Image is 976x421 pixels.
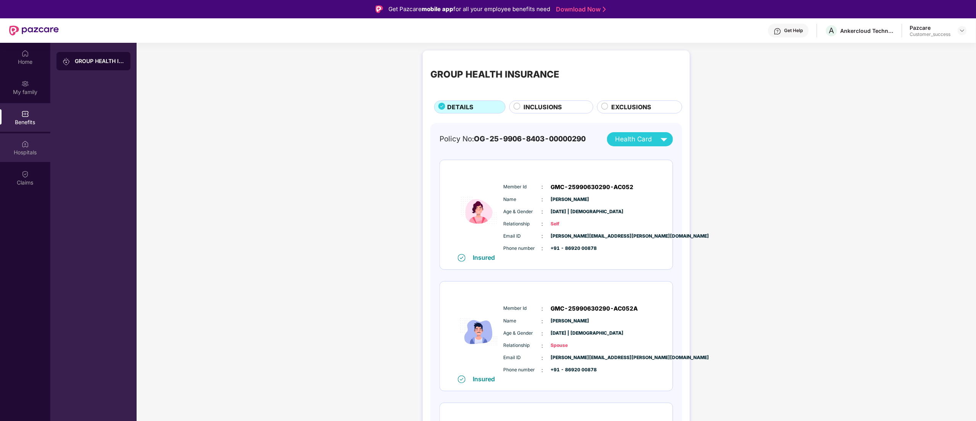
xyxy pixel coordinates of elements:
span: [DATE] | [DEMOGRAPHIC_DATA] [551,208,589,215]
div: Pazcare [910,24,951,31]
img: svg+xml;base64,PHN2ZyB3aWR0aD0iMjAiIGhlaWdodD0iMjAiIHZpZXdCb3g9IjAgMCAyMCAyMCIgZmlsbD0ibm9uZSIgeG... [21,80,29,87]
span: Phone number [504,245,542,252]
img: svg+xml;base64,PHN2ZyBpZD0iQmVuZWZpdHMiIHhtbG5zPSJodHRwOi8vd3d3LnczLm9yZy8yMDAwL3N2ZyIgd2lkdGg9Ij... [21,110,29,118]
div: Insured [473,254,500,261]
span: : [542,220,543,228]
div: Customer_success [910,31,951,37]
span: +91 - 86920 00878 [551,366,589,374]
span: Health Card [615,134,652,144]
span: [PERSON_NAME] [551,196,589,203]
span: : [542,195,543,204]
span: +91 - 86920 00878 [551,245,589,252]
img: svg+xml;base64,PHN2ZyBpZD0iQ2xhaW0iIHhtbG5zPSJodHRwOi8vd3d3LnczLm9yZy8yMDAwL3N2ZyIgd2lkdGg9IjIwIi... [21,170,29,178]
span: Email ID [504,233,542,240]
span: GMC-25990630290-AC052 [551,183,634,192]
span: Member Id [504,305,542,312]
div: Policy No: [440,133,586,145]
span: : [542,342,543,350]
span: : [542,366,543,374]
span: : [542,354,543,362]
span: INCLUSIONS [524,102,562,112]
span: [DATE] | [DEMOGRAPHIC_DATA] [551,330,589,337]
span: : [542,183,543,191]
div: Get Pazcare for all your employee benefits need [388,5,550,14]
div: GROUP HEALTH INSURANCE [430,67,559,82]
strong: mobile app [422,5,453,13]
span: [PERSON_NAME] [551,317,589,325]
span: : [542,232,543,240]
img: svg+xml;base64,PHN2ZyB4bWxucz0iaHR0cDovL3d3dy53My5vcmcvMjAwMC9zdmciIHdpZHRoPSIxNiIgaGVpZ2h0PSIxNi... [458,376,465,383]
img: svg+xml;base64,PHN2ZyB3aWR0aD0iMjAiIGhlaWdodD0iMjAiIHZpZXdCb3g9IjAgMCAyMCAyMCIgZmlsbD0ibm9uZSIgeG... [63,58,70,65]
img: svg+xml;base64,PHN2ZyB4bWxucz0iaHR0cDovL3d3dy53My5vcmcvMjAwMC9zdmciIHZpZXdCb3g9IjAgMCAyNCAyNCIgd2... [657,133,671,146]
span: DETAILS [448,102,474,112]
span: Self [551,220,589,228]
span: [PERSON_NAME][EMAIL_ADDRESS][PERSON_NAME][DOMAIN_NAME] [551,354,589,361]
div: GROUP HEALTH INSURANCE [75,57,124,65]
span: Spouse [551,342,589,349]
span: Name [504,317,542,325]
img: svg+xml;base64,PHN2ZyB4bWxucz0iaHR0cDovL3d3dy53My5vcmcvMjAwMC9zdmciIHdpZHRoPSIxNiIgaGVpZ2h0PSIxNi... [458,254,465,262]
img: icon [456,168,502,253]
div: Insured [473,375,500,383]
img: svg+xml;base64,PHN2ZyBpZD0iSG9tZSIgeG1sbnM9Imh0dHA6Ly93d3cudzMub3JnLzIwMDAvc3ZnIiB3aWR0aD0iMjAiIG... [21,50,29,57]
span: EXCLUSIONS [611,102,651,112]
img: svg+xml;base64,PHN2ZyBpZD0iSG9zcGl0YWxzIiB4bWxucz0iaHR0cDovL3d3dy53My5vcmcvMjAwMC9zdmciIHdpZHRoPS... [21,140,29,148]
span: Relationship [504,220,542,228]
span: : [542,207,543,216]
span: : [542,317,543,325]
div: Ankercloud Technologies Private Limited [841,27,894,34]
div: Get Help [784,28,803,34]
img: Logo [375,5,383,13]
img: svg+xml;base64,PHN2ZyBpZD0iSGVscC0zMngzMiIgeG1sbnM9Imh0dHA6Ly93d3cudzMub3JnLzIwMDAvc3ZnIiB3aWR0aD... [774,28,781,35]
span: Age & Gender [504,208,542,215]
span: GMC-25990630290-AC052A [551,304,638,313]
img: icon [456,289,502,375]
img: New Pazcare Logo [9,26,59,36]
span: Relationship [504,342,542,349]
span: Phone number [504,366,542,374]
span: : [542,329,543,338]
span: A [829,26,834,35]
span: OG-25-9906-8403-00000290 [474,134,586,143]
span: Member Id [504,183,542,191]
span: Name [504,196,542,203]
span: : [542,304,543,313]
span: Age & Gender [504,330,542,337]
img: svg+xml;base64,PHN2ZyBpZD0iRHJvcGRvd24tMzJ4MzIiIHhtbG5zPSJodHRwOi8vd3d3LnczLm9yZy8yMDAwL3N2ZyIgd2... [959,28,965,34]
span: [PERSON_NAME][EMAIL_ADDRESS][PERSON_NAME][DOMAIN_NAME] [551,233,589,240]
span: : [542,244,543,253]
button: Health Card [607,132,673,146]
a: Download Now [556,5,604,13]
span: Email ID [504,354,542,361]
img: Stroke [603,5,606,13]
